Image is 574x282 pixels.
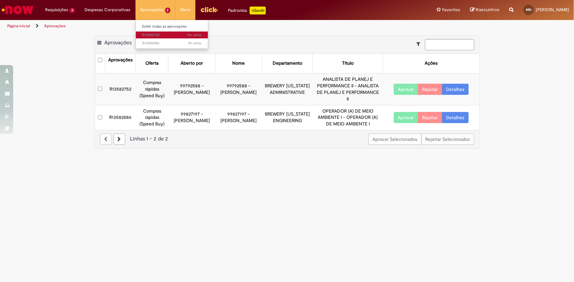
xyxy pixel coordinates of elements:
[85,7,131,13] span: Despesas Corporativas
[136,32,208,39] a: Aberto R13582752 :
[215,105,262,130] td: 99827197 - [PERSON_NAME]
[168,105,215,130] td: 99827197 - [PERSON_NAME]
[168,73,215,105] td: 99792588 - [PERSON_NAME]
[44,23,66,29] a: Aprovações
[145,60,159,67] div: Oferta
[425,60,437,67] div: Ações
[108,57,133,63] div: Aprovações
[1,3,35,16] img: ServiceNow
[313,73,383,105] td: ANALISTA DE PLANEJ E PERFORMANCE II - ANALISTA DE PLANEJ E PERFORMANCE II
[418,112,442,123] button: Rejeitar
[165,8,171,13] span: 2
[142,33,202,38] span: R13582752
[394,84,418,95] button: Aprovar
[100,135,474,143] div: Linhas 1 − 2 de 2
[45,7,68,13] span: Requisições
[188,41,202,46] span: 2h atrás
[228,7,266,14] div: Padroniza
[200,5,218,14] img: click_logo_yellow_360x200.png
[136,23,208,30] a: Exibir todas as aprovações
[187,33,202,37] span: 9m atrás
[273,60,302,67] div: Departamento
[262,73,313,105] td: BREWERY [US_STATE] ADMINISTRATIVE
[342,60,354,67] div: Título
[233,60,245,67] div: Nome
[5,20,378,32] ul: Trilhas de página
[418,84,442,95] button: Rejeitar
[536,7,569,12] span: [PERSON_NAME]
[470,7,499,13] a: Rascunhos
[105,105,136,130] td: R13582086
[136,20,209,49] ul: Aprovações
[136,40,208,47] a: Aberto R13582086 :
[136,73,168,105] td: Compras rápidas (Speed Buy)
[262,105,313,130] td: BREWERY [US_STATE] ENGINEERING
[7,23,30,29] a: Página inicial
[180,7,190,13] span: More
[526,8,531,12] span: MN
[250,7,266,14] p: +GenAi
[69,8,75,13] span: 3
[136,105,168,130] td: Compras rápidas (Speed Buy)
[313,105,383,130] td: OPERADOR (A) DE MEIO AMBIENTE I - OPERADOR (A) DE MEIO AMBIENTE I
[394,112,418,123] button: Aprovar
[181,60,203,67] div: Aberto por
[476,7,499,13] span: Rascunhos
[140,7,164,13] span: Aprovações
[105,73,136,105] td: R13582752
[442,7,460,13] span: Favoritos
[417,42,424,46] i: Mostrar filtros para: Suas Solicitações
[442,84,469,95] a: Detalhes
[442,112,469,123] a: Detalhes
[105,39,132,46] span: Aprovações
[187,33,202,37] time: 30/09/2025 16:19:49
[105,54,136,73] th: Aprovações
[142,41,202,46] span: R13582086
[215,73,262,105] td: 99792588 - [PERSON_NAME]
